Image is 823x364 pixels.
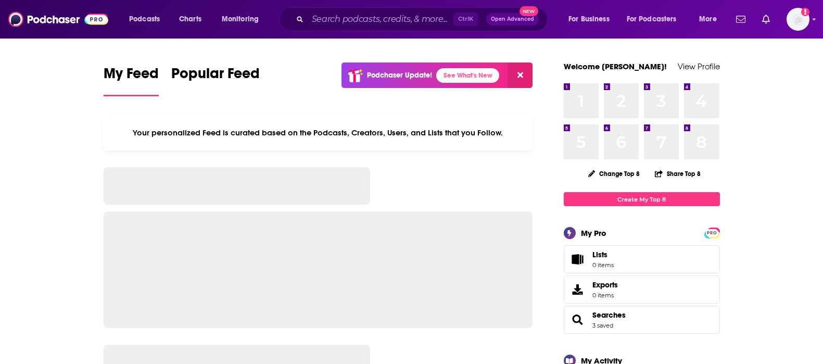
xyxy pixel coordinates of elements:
img: Podchaser - Follow, Share and Rate Podcasts [8,9,108,29]
button: Show profile menu [787,8,809,31]
a: Searches [567,312,588,327]
span: Lists [592,250,614,259]
span: 0 items [592,292,618,299]
div: My Pro [581,228,606,238]
a: See What's New [436,68,499,83]
a: Popular Feed [171,65,260,96]
a: Charts [172,11,208,28]
a: Show notifications dropdown [732,10,750,28]
div: Search podcasts, credits, & more... [289,7,558,31]
span: Exports [567,282,588,297]
a: 3 saved [592,322,613,329]
button: Open AdvancedNew [486,13,539,26]
img: User Profile [787,8,809,31]
button: open menu [692,11,730,28]
span: PRO [706,229,718,237]
a: My Feed [104,65,159,96]
button: open menu [561,11,623,28]
span: Ctrl K [453,12,478,26]
button: open menu [122,11,173,28]
span: Lists [592,250,607,259]
span: 0 items [592,261,614,269]
a: Welcome [PERSON_NAME]! [564,61,667,71]
button: open menu [214,11,272,28]
span: Charts [179,12,201,27]
a: Searches [592,310,626,320]
span: New [520,6,538,16]
span: Monitoring [222,12,259,27]
a: View Profile [678,61,720,71]
span: My Feed [104,65,159,89]
span: For Business [568,12,610,27]
a: Create My Top 8 [564,192,720,206]
button: Share Top 8 [654,164,701,184]
a: PRO [706,229,718,236]
span: Logged in as nicole.koremenos [787,8,809,31]
button: open menu [620,11,692,28]
span: Searches [564,306,720,334]
div: Your personalized Feed is curated based on the Podcasts, Creators, Users, and Lists that you Follow. [104,115,533,150]
button: Change Top 8 [582,167,647,180]
span: For Podcasters [627,12,677,27]
span: Exports [592,280,618,290]
a: Lists [564,245,720,273]
p: Podchaser Update! [367,71,432,80]
span: More [699,12,717,27]
span: Popular Feed [171,65,260,89]
span: Open Advanced [491,17,534,22]
span: Podcasts [129,12,160,27]
a: Show notifications dropdown [758,10,774,28]
input: Search podcasts, credits, & more... [308,11,453,28]
span: Lists [567,252,588,267]
a: Exports [564,275,720,304]
svg: Add a profile image [801,8,809,16]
